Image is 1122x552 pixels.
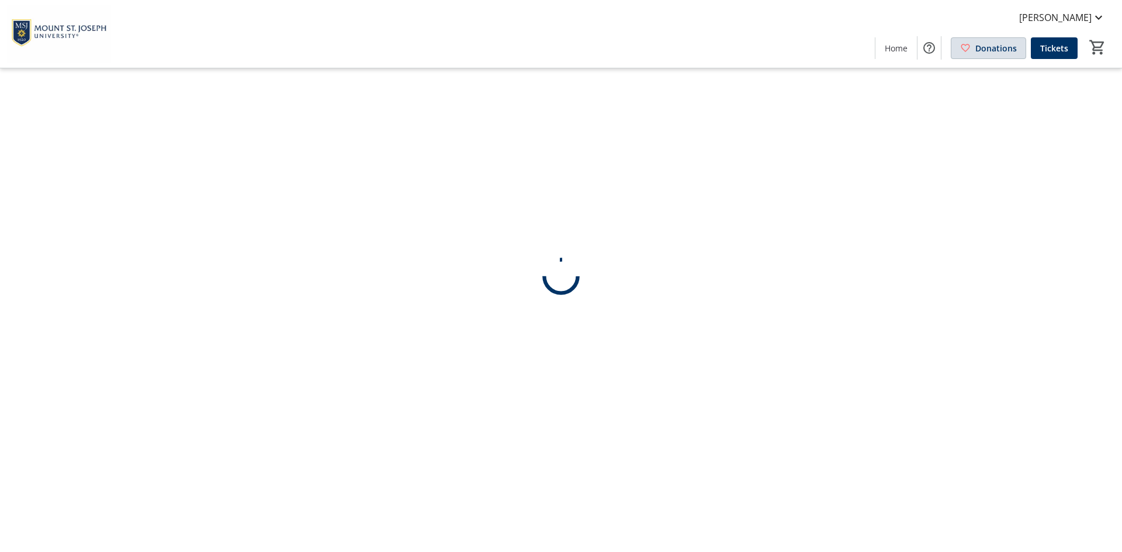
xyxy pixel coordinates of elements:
[1040,42,1068,54] span: Tickets
[917,36,941,60] button: Help
[875,37,917,59] a: Home
[1031,37,1078,59] a: Tickets
[7,5,111,63] img: Mount St. Joseph University's Logo
[975,42,1017,54] span: Donations
[1010,8,1115,27] button: [PERSON_NAME]
[885,42,908,54] span: Home
[951,37,1026,59] a: Donations
[1087,37,1108,58] button: Cart
[1019,11,1092,25] span: [PERSON_NAME]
